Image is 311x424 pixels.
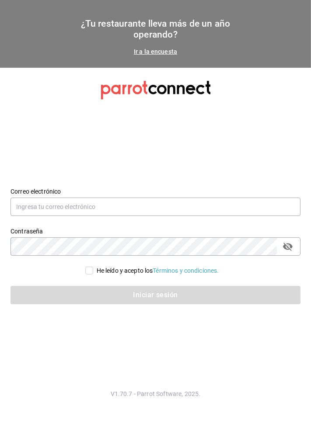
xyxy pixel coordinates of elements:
a: Ir a la encuesta [134,48,177,55]
input: Ingresa tu correo electrónico [10,198,301,216]
label: Correo electrónico [10,188,301,195]
button: passwordField [280,239,295,254]
a: Términos y condiciones. [153,267,219,274]
h1: ¿Tu restaurante lleva más de un año operando? [68,18,243,40]
p: V1.70.7 - Parrot Software, 2025. [10,389,301,398]
div: He leído y acepto los [97,266,219,275]
label: Contraseña [10,228,301,234]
